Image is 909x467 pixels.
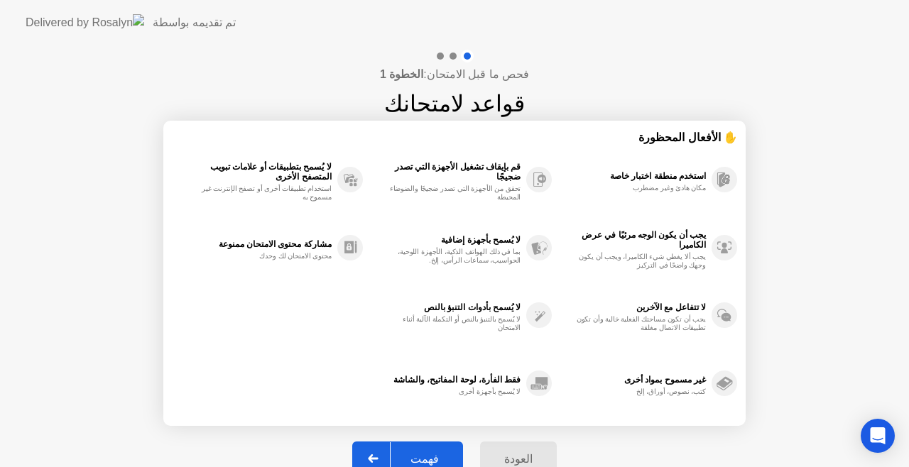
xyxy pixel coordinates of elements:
div: لا يُسمح بأدوات التنبؤ بالنص [370,302,521,312]
div: بما في ذلك الهواتف الذكية، الأجهزة اللوحية، الحواسيب، سماعات الرأس، إلخ. [386,248,521,265]
div: Open Intercom Messenger [861,419,895,453]
b: الخطوة 1 [380,68,423,80]
h1: قواعد لامتحانك [384,87,525,121]
div: لا يُسمح بأجهزة أخرى [386,388,521,396]
div: يجب أن يكون الوجه مرئيًا في عرض الكاميرا [559,230,706,250]
div: لا يُسمح بأجهزة إضافية [370,235,521,245]
img: Delivered by Rosalyn [26,14,144,31]
div: مكان هادئ وغير مضطرب [572,184,706,192]
div: مشاركة محتوى الامتحان ممنوعة [179,239,332,249]
div: محتوى الامتحان لك وحدك [197,252,332,260]
div: استخدم منطقة اختبار خاصة [559,171,706,181]
div: تحقق من الأجهزة التي تصدر ضجيجًا والضوضاء المحيطة [386,185,521,202]
div: ✋ الأفعال المحظورة [172,129,737,145]
div: قم بإيقاف تشغيل الأجهزة التي تصدر ضجيجًا [370,162,521,182]
h4: فحص ما قبل الامتحان: [380,66,529,83]
div: فقط الفأرة، لوحة المفاتيح، والشاشة [370,375,521,385]
div: استخدام تطبيقات أخرى أو تصفح الإنترنت غير مسموح به [197,185,332,202]
div: العودة [484,452,553,466]
div: لا تتفاعل مع الآخرين [559,302,706,312]
div: كتب، نصوص، أوراق، إلخ [572,388,706,396]
div: لا يُسمح بتطبيقات أو علامات تبويب المتصفح الأخرى [179,162,332,182]
div: غير مسموح بمواد أخرى [559,375,706,385]
div: يجب أن تكون مساحتك الفعلية خالية وأن تكون تطبيقات الاتصال مغلقة [572,315,706,332]
div: تم تقديمه بواسطة [153,14,236,31]
div: يجب ألا يغطي شيء الكاميرا، ويجب أن يكون وجهك واضحًا في التركيز [572,253,706,270]
div: لا يُسمح بالتنبؤ بالنص أو التكملة الآلية أثناء الامتحان [386,315,521,332]
div: فهمت [391,452,459,466]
